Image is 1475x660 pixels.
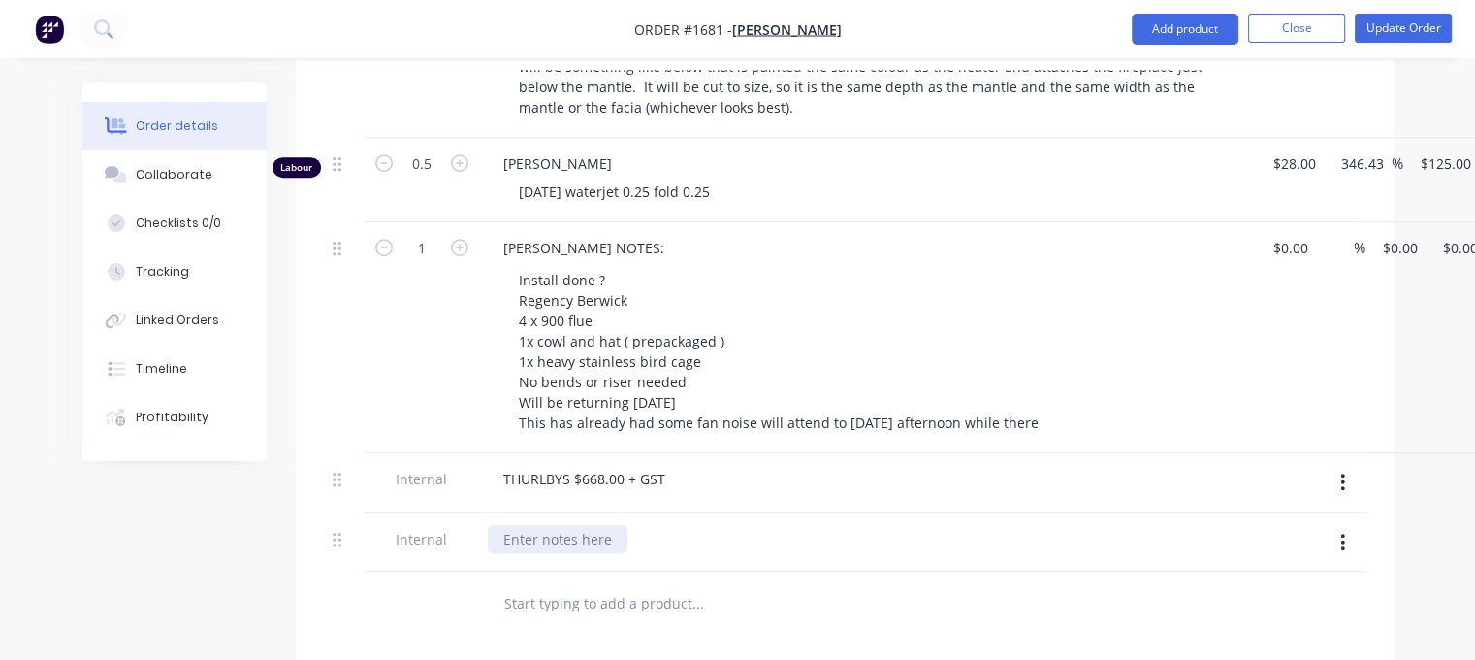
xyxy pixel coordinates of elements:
span: Internal [371,529,472,549]
div: [DATE] waterjet 0.25 fold 0.25 [503,178,725,206]
div: Install done ? Regency Berwick 4 x 900 flue 1x cowl and hat ( prepackaged ) 1x heavy stainless bi... [503,266,1054,437]
img: Factory [35,15,64,44]
button: Timeline [82,345,267,393]
div: Profitability [136,409,208,426]
div: Collaborate [136,166,212,183]
a: [PERSON_NAME] [732,20,842,39]
button: Order details [82,102,267,150]
div: THURLBYS $668.00 + GST [488,465,681,493]
span: [PERSON_NAME] [503,153,1248,174]
button: Profitability [82,393,267,442]
span: % [1354,237,1365,259]
div: Timeline [136,360,187,378]
button: Update Order [1355,14,1452,43]
span: Internal [371,469,472,489]
button: Collaborate [82,150,267,199]
button: Checklists 0/0 [82,199,267,247]
span: % [1392,152,1403,175]
button: Add product [1132,14,1238,45]
div: Checklists 0/0 [136,214,221,232]
div: Order details [136,117,218,135]
div: [PERSON_NAME] NOTES: [488,234,680,262]
button: Tracking [82,247,267,296]
div: Linked Orders [136,312,219,329]
button: Close [1248,14,1345,43]
span: Order #1681 - [634,20,732,39]
div: Tracking [136,263,189,280]
button: Linked Orders [82,296,267,345]
div: Labour [273,157,321,178]
input: Start typing to add a product... [503,583,891,622]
